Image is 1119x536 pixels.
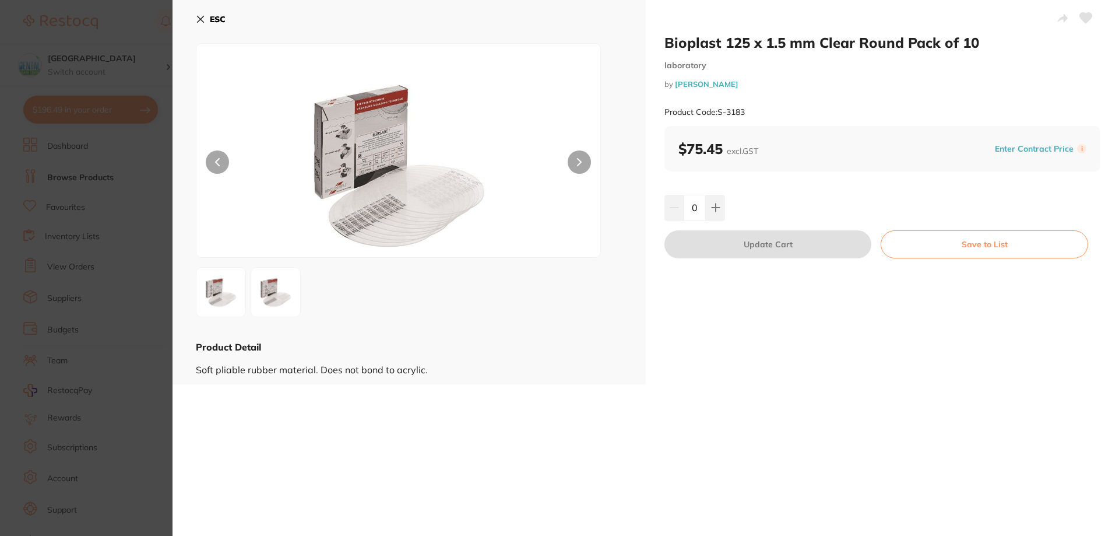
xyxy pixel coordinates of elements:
[727,146,758,156] span: excl. GST
[664,80,1100,89] small: by
[664,34,1100,51] h2: Bioplast 125 x 1.5 mm Clear Round Pack of 10
[1077,144,1086,153] label: i
[664,61,1100,71] small: laboratory
[196,9,226,29] button: ESC
[664,230,871,258] button: Update Cart
[881,230,1088,258] button: Save to List
[210,14,226,24] b: ESC
[200,271,242,313] img: cGc
[196,341,261,353] b: Product Detail
[678,140,758,157] b: $75.45
[664,107,745,117] small: Product Code: S-3183
[255,271,297,313] img: LmpwZw
[675,79,738,89] a: [PERSON_NAME]
[277,73,520,257] img: cGc
[991,143,1077,155] button: Enter Contract Price
[196,353,622,375] div: Soft pliable rubber material. Does not bond to acrylic.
